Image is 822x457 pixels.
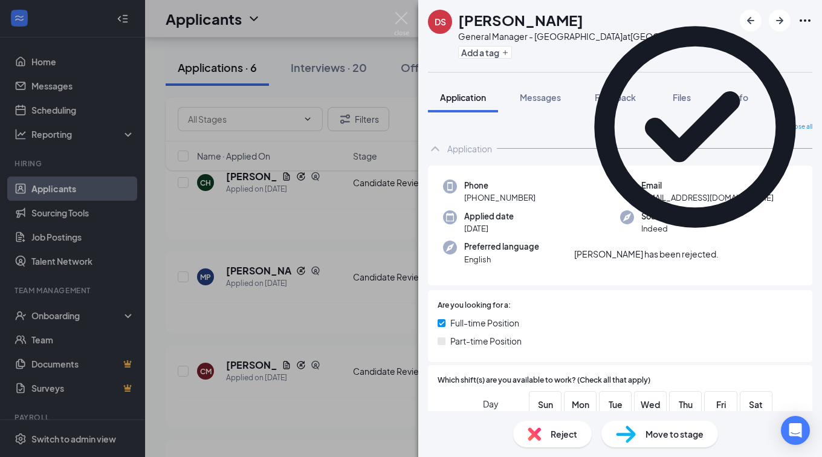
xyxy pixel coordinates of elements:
[450,316,519,329] span: Full-time Position
[435,16,446,28] div: DS
[520,92,561,103] span: Messages
[574,248,719,261] div: [PERSON_NAME] has been rejected.
[483,397,499,410] span: Day
[534,398,556,411] span: Sun
[464,253,539,265] span: English
[569,398,591,411] span: Mon
[646,427,704,441] span: Move to stage
[604,398,626,411] span: Tue
[458,46,512,59] button: PlusAdd a tag
[464,241,539,253] span: Preferred language
[502,49,509,56] svg: Plus
[464,222,514,235] span: [DATE]
[574,6,816,248] svg: CheckmarkCircle
[710,398,732,411] span: Fri
[675,398,696,411] span: Thu
[438,300,511,311] span: Are you looking for a:
[781,416,810,445] div: Open Intercom Messenger
[428,141,442,156] svg: ChevronUp
[551,427,577,441] span: Reject
[464,180,536,192] span: Phone
[639,398,661,411] span: Wed
[450,334,522,348] span: Part-time Position
[438,375,650,386] span: Which shift(s) are you available to work? (Check all that apply)
[458,30,719,42] div: General Manager - [GEOGRAPHIC_DATA] at [GEOGRAPHIC_DATA]
[458,10,583,30] h1: [PERSON_NAME]
[440,92,486,103] span: Application
[464,210,514,222] span: Applied date
[745,398,767,411] span: Sat
[464,192,536,204] span: [PHONE_NUMBER]
[447,143,492,155] div: Application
